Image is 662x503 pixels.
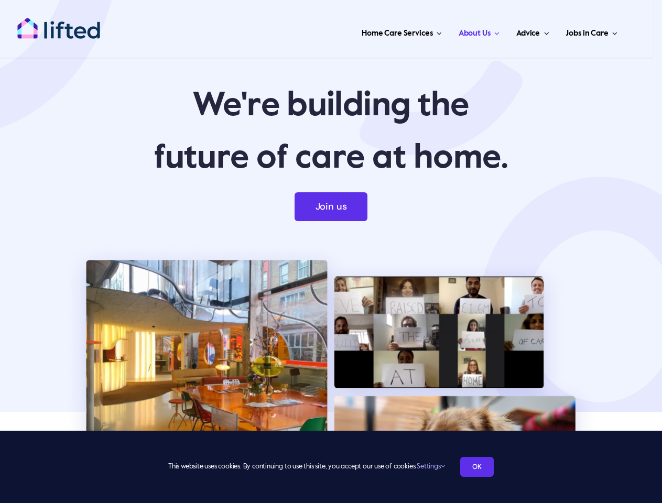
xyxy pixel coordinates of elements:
a: lifted-logo [17,17,101,28]
a: Advice [513,16,552,47]
a: About Us [455,16,503,47]
p: We're building the [17,85,645,127]
a: OK [460,457,494,477]
span: Advice [516,25,540,42]
nav: Main Menu [122,16,621,47]
a: Home Care Services [359,16,445,47]
p: future of care at home. [17,137,645,179]
a: Settings [417,463,444,470]
span: About Us [459,25,491,42]
span: Jobs in Care [566,25,608,42]
span: This website uses cookies. By continuing to use this site, you accept our use of cookies. [168,458,444,475]
span: Join us [316,201,347,212]
a: Join us [295,192,368,221]
span: Home Care Services [362,25,432,42]
a: Jobs in Care [562,16,621,47]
